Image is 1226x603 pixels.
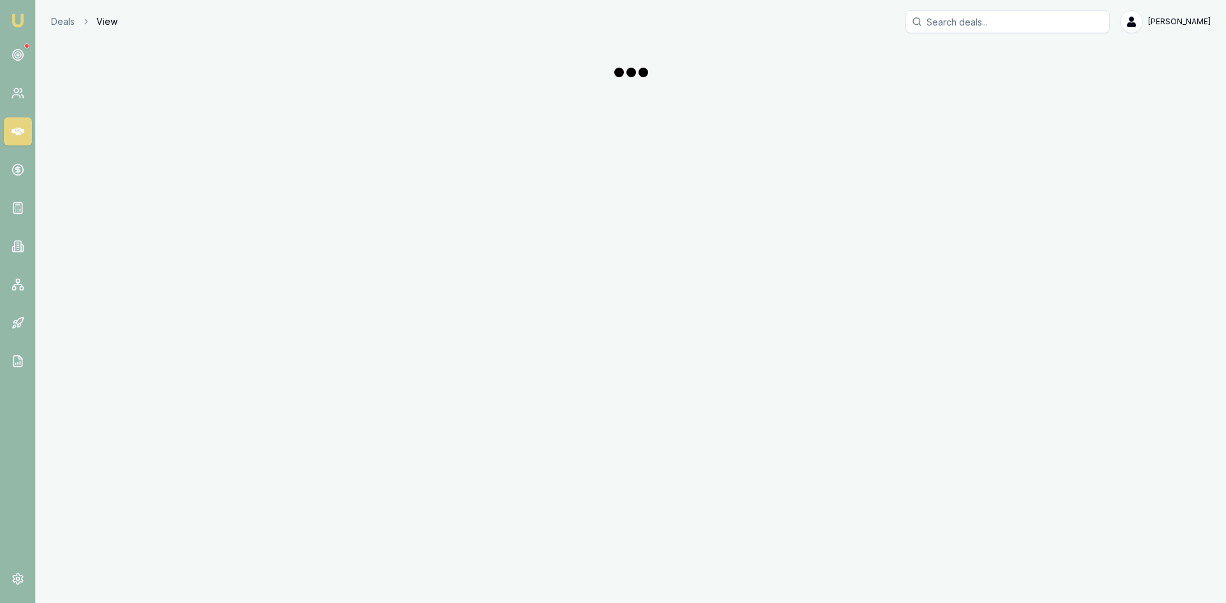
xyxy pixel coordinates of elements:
[96,15,117,28] span: View
[51,15,117,28] nav: breadcrumb
[1148,17,1211,27] span: [PERSON_NAME]
[905,10,1110,33] input: Search deals
[51,15,75,28] a: Deals
[10,13,26,28] img: emu-icon-u.png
